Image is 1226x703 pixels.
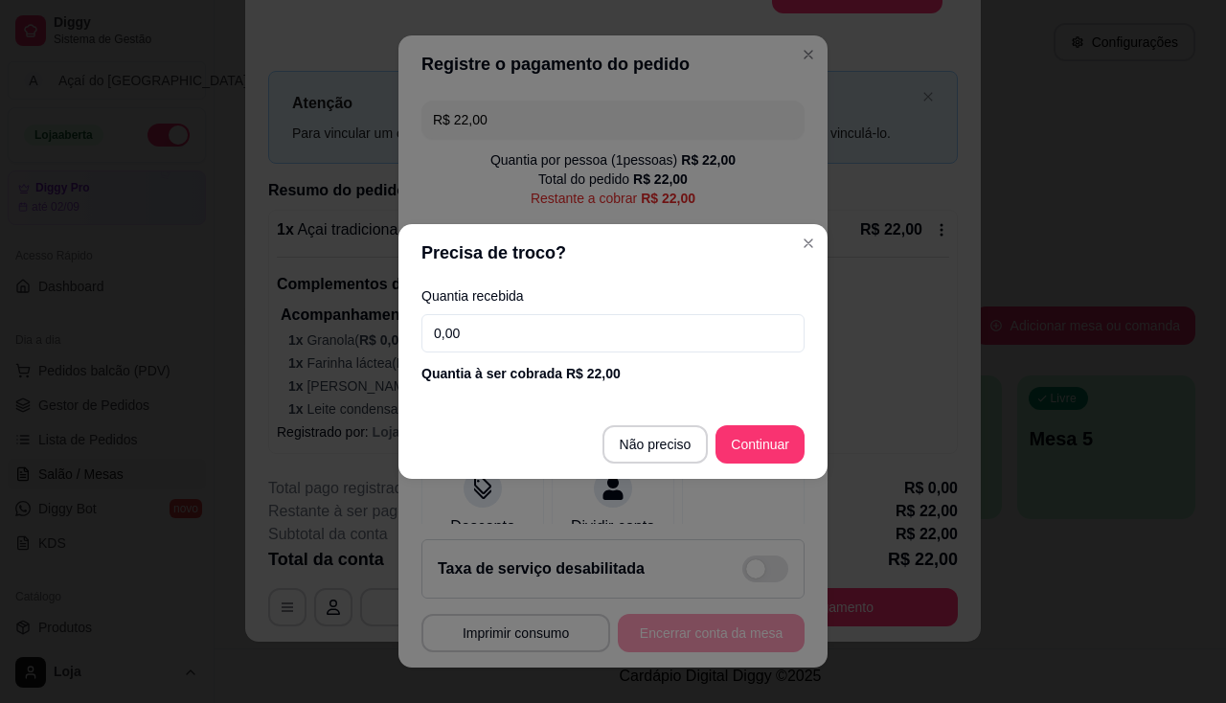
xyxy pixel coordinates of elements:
div: Quantia à ser cobrada R$ 22,00 [421,364,805,383]
button: Não preciso [602,425,709,464]
button: Close [793,228,824,259]
button: Continuar [715,425,805,464]
header: Precisa de troco? [398,224,828,282]
label: Quantia recebida [421,289,805,303]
